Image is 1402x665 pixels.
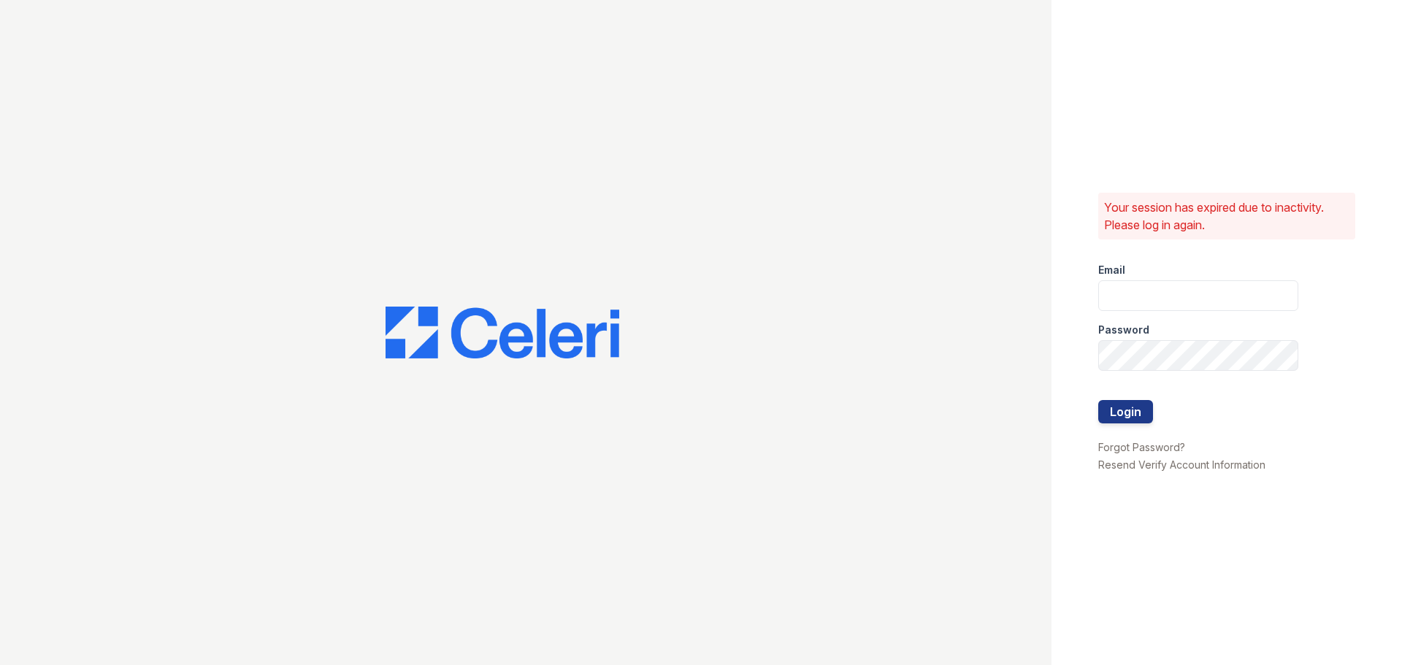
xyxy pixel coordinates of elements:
a: Forgot Password? [1098,441,1185,453]
a: Resend Verify Account Information [1098,458,1265,471]
p: Your session has expired due to inactivity. Please log in again. [1104,199,1349,234]
label: Password [1098,323,1149,337]
label: Email [1098,263,1125,277]
button: Login [1098,400,1153,423]
img: CE_Logo_Blue-a8612792a0a2168367f1c8372b55b34899dd931a85d93a1a3d3e32e68fde9ad4.png [386,307,619,359]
